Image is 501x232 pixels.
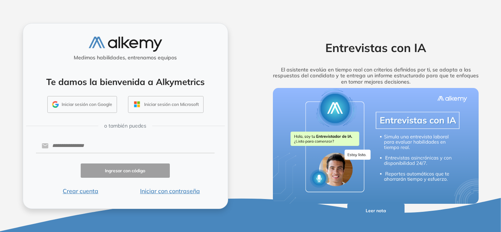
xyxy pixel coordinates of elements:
h5: El asistente evalúa en tiempo real con criterios definidos por ti, se adapta a las respuestas del... [262,67,490,85]
h4: Te damos la bienvenida a Alkymetrics [33,77,218,87]
button: Ingresar con código [81,163,170,178]
span: o también puedes [104,122,146,130]
img: img-more-info [273,88,479,204]
button: Leer nota [347,204,405,218]
div: Widget de chat [369,147,501,232]
h2: Entrevistas con IA [262,41,490,55]
h5: Medimos habilidades, entrenamos equipos [26,55,225,61]
button: Crear cuenta [36,187,125,195]
button: Iniciar sesión con Microsoft [128,96,204,113]
img: logo-alkemy [89,37,162,52]
img: OUTLOOK_ICON [133,100,141,108]
iframe: Chat Widget [369,147,501,232]
button: Iniciar con contraseña [125,187,215,195]
button: Iniciar sesión con Google [47,96,117,113]
img: GMAIL_ICON [52,101,59,108]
